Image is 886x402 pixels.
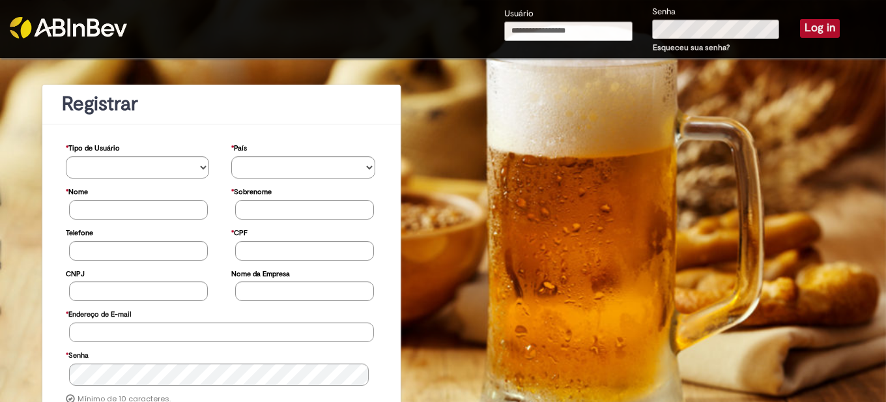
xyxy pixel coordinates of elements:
button: Log in [800,19,840,37]
label: Senha [66,345,89,364]
label: Endereço de E-mail [66,304,131,323]
label: Sobrenome [231,181,272,200]
a: Esqueceu sua senha? [653,42,730,53]
label: Nome da Empresa [231,263,290,282]
label: País [231,137,247,156]
label: CPF [231,222,248,241]
label: Senha [652,6,676,18]
label: Telefone [66,222,93,241]
h1: Registrar [62,93,381,115]
label: Usuário [504,8,534,20]
img: ABInbev-white.png [10,17,127,38]
label: Nome [66,181,88,200]
label: CNPJ [66,263,85,282]
label: Tipo de Usuário [66,137,120,156]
